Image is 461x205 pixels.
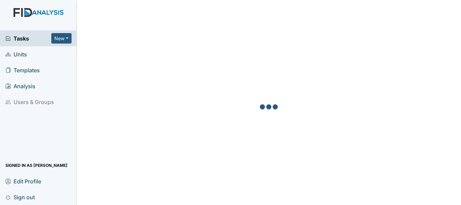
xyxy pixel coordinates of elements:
[5,176,41,186] span: Edit Profile
[5,34,51,43] a: Tasks
[5,49,27,59] span: Units
[5,65,40,75] span: Templates
[51,33,72,44] button: New
[5,81,35,91] span: Analysis
[5,192,35,202] span: Sign out
[5,160,67,171] span: Signed in as [PERSON_NAME]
